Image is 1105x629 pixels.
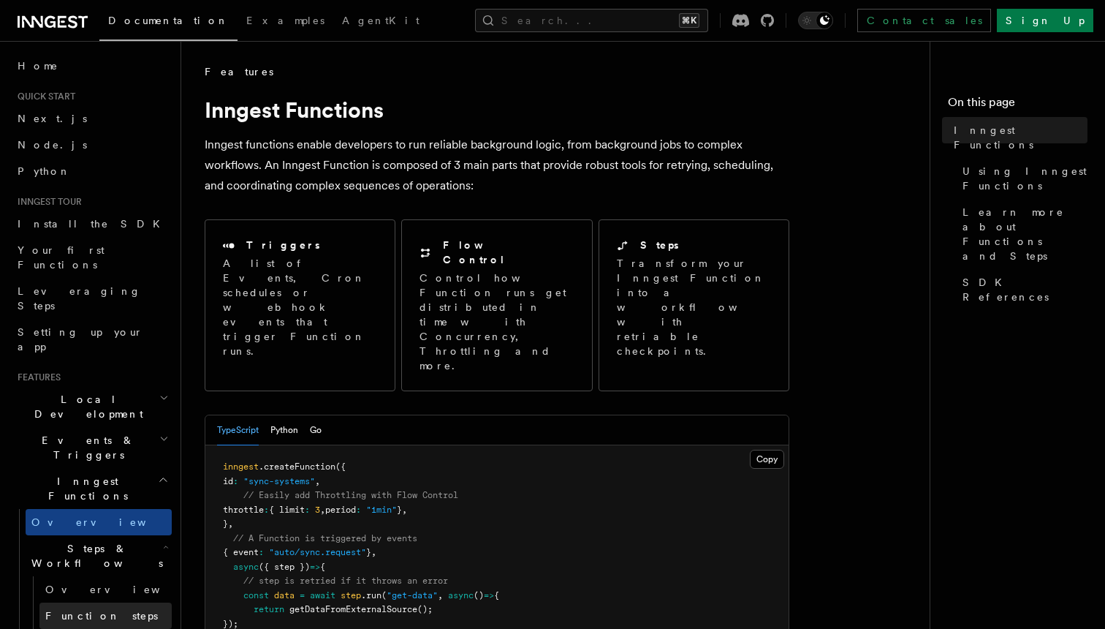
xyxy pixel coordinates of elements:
span: , [438,590,443,600]
span: step [341,590,361,600]
button: Inngest Functions [12,468,172,509]
span: // Easily add Throttling with Flow Control [243,490,458,500]
span: ({ [335,462,346,472]
a: SDK References [957,269,1087,310]
p: Inngest functions enable developers to run reliable background logic, from background jobs to com... [205,135,789,196]
span: // step is retried if it throws an error [243,576,448,586]
a: Using Inngest Functions [957,158,1087,199]
span: Home [18,59,58,73]
span: }); [223,619,238,629]
a: Documentation [99,4,238,41]
span: Overview [45,584,196,595]
span: ( [381,590,387,600]
a: Inngest Functions [948,117,1087,158]
button: Python [270,415,298,445]
span: : [233,476,238,486]
span: { [494,590,499,600]
span: Setting up your app [18,326,143,353]
span: , [228,519,233,529]
span: : [264,505,269,515]
span: } [397,505,402,515]
a: Overview [39,576,172,603]
span: Steps & Workflows [26,541,163,570]
span: Python [18,165,71,177]
span: ({ step }) [259,562,310,572]
span: Inngest Functions [12,474,158,503]
a: Next.js [12,105,172,132]
a: Python [12,158,172,184]
p: A list of Events, Cron schedules or webhook events that trigger Function runs. [223,256,377,358]
span: = [300,590,305,600]
a: Flow ControlControl how Function runs get distributed in time with Concurrency, Throttling and more. [401,219,592,391]
span: Documentation [108,15,229,26]
span: } [223,519,228,529]
span: : [259,547,264,557]
button: Local Development [12,386,172,427]
span: "auto/sync.request" [269,547,366,557]
h2: Triggers [246,238,320,252]
span: Local Development [12,392,159,421]
span: Features [205,64,273,79]
a: TriggersA list of Events, Cron schedules or webhook events that trigger Function runs. [205,219,395,391]
a: Setting up your app [12,319,172,360]
span: Using Inngest Functions [962,164,1087,193]
span: () [474,590,484,600]
span: SDK References [962,275,1087,304]
span: Node.js [18,139,87,151]
button: Toggle dark mode [798,12,833,29]
span: , [315,476,320,486]
a: Leveraging Steps [12,278,172,319]
h1: Inngest Functions [205,97,789,123]
span: { [320,562,325,572]
span: Install the SDK [18,218,169,230]
span: .createFunction [259,462,335,472]
span: inngest [223,462,259,472]
span: Quick start [12,91,75,102]
span: Next.js [18,113,87,124]
span: const [243,590,269,600]
span: : [305,505,310,515]
span: getDataFromExternalSource [289,604,417,614]
span: // A Function is triggered by events [233,533,417,543]
span: "get-data" [387,590,438,600]
a: Examples [238,4,333,39]
span: Function steps [45,610,158,622]
a: AgentKit [333,4,428,39]
span: Your first Functions [18,244,105,271]
span: .run [361,590,381,600]
a: Overview [26,509,172,535]
a: Home [12,53,172,79]
span: async [233,562,259,572]
span: (); [417,604,433,614]
a: StepsTransform your Inngest Function into a workflow with retriable checkpoints. [599,219,789,391]
span: period [325,505,356,515]
span: throttle [223,505,264,515]
button: Go [310,415,322,445]
button: Search...⌘K [475,9,708,32]
span: { event [223,547,259,557]
a: Function steps [39,603,172,629]
a: Install the SDK [12,211,172,237]
button: Events & Triggers [12,427,172,468]
span: AgentKit [342,15,419,26]
span: } [366,547,371,557]
span: id [223,476,233,486]
kbd: ⌘K [679,13,699,28]
h2: Steps [640,238,679,252]
p: Transform your Inngest Function into a workflow with retriable checkpoints. [617,256,773,358]
button: TypeScript [217,415,259,445]
span: , [402,505,407,515]
a: Sign Up [997,9,1093,32]
a: Contact sales [857,9,991,32]
span: Events & Triggers [12,433,159,462]
span: , [371,547,376,557]
a: Your first Functions [12,237,172,278]
span: await [310,590,335,600]
a: Node.js [12,132,172,158]
span: data [274,590,295,600]
a: Learn more about Functions and Steps [957,199,1087,269]
span: => [310,562,320,572]
span: , [320,505,325,515]
span: => [484,590,494,600]
h2: Flow Control [443,238,574,267]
